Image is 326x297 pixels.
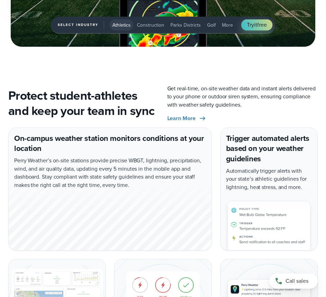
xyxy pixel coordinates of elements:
[170,21,201,29] span: Parks Districts
[167,114,207,123] a: Learn More
[222,21,233,29] span: More
[112,21,131,29] span: Athletics
[167,84,318,109] p: Get real-time, on-site weather data and instant alerts delivered to your phone or outdoor siren s...
[137,21,164,29] span: Construction
[204,19,218,30] button: Golf
[247,21,267,29] span: Try free
[241,19,272,30] a: Tryitfree
[286,277,308,285] span: Call sales
[207,21,216,29] span: Golf
[110,19,133,30] button: Athletics
[219,19,236,30] button: More
[134,19,167,30] button: Construction
[58,21,104,29] span: Select Industry
[8,88,159,118] h2: Protect student-athletes and keep your team in sync
[168,19,204,30] button: Parks Districts
[269,273,318,289] a: Call sales
[167,114,196,122] span: Learn More
[254,21,257,29] span: it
